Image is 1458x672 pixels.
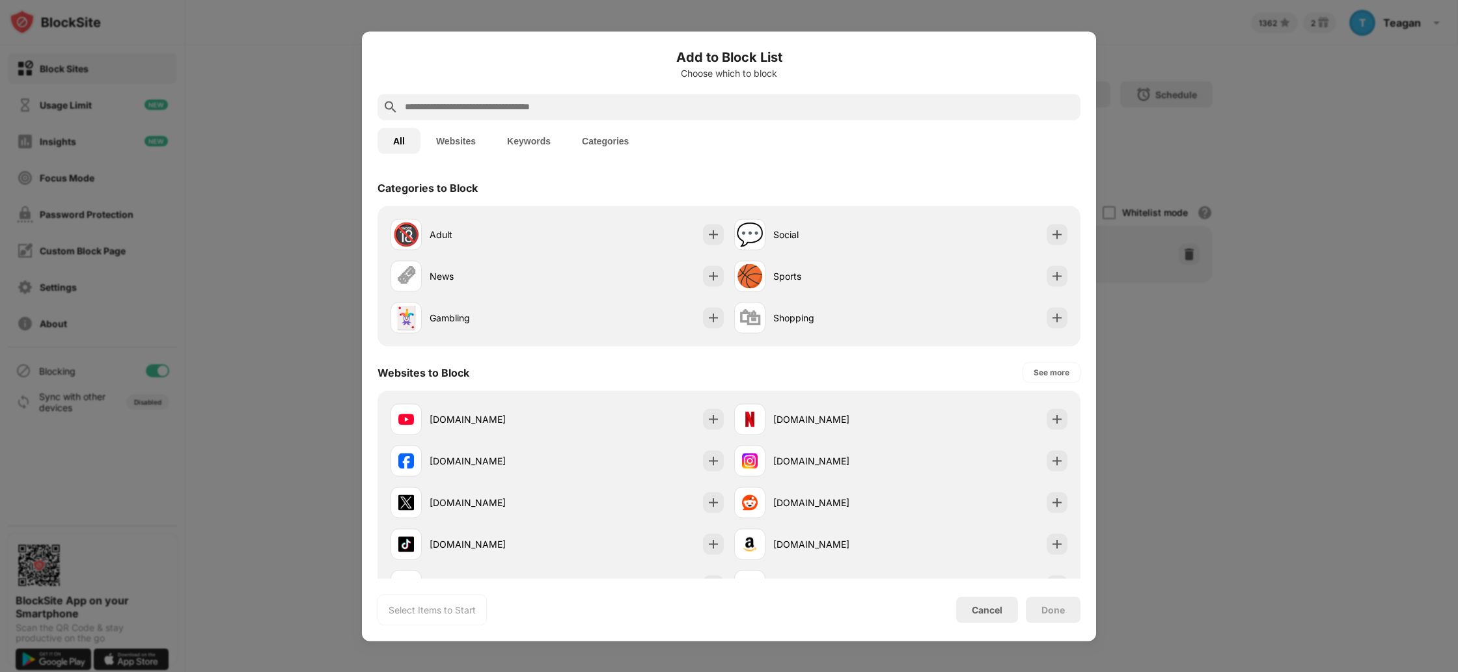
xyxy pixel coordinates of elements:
img: favicons [742,453,758,468]
div: Adult [430,228,557,241]
div: Select Items to Start [389,603,476,616]
button: All [378,128,420,154]
div: [DOMAIN_NAME] [773,412,901,426]
div: Shopping [773,311,901,325]
button: Websites [420,128,491,154]
div: 🔞 [392,221,420,248]
button: Keywords [491,128,566,154]
div: See more [1034,366,1069,379]
img: search.svg [383,99,398,114]
div: 🃏 [392,304,420,331]
h6: Add to Block List [378,47,1080,66]
div: Categories to Block [378,181,478,194]
div: Done [1041,604,1065,615]
img: favicons [398,453,414,468]
div: 🏀 [736,263,763,289]
div: [DOMAIN_NAME] [430,412,557,426]
img: favicons [398,411,414,427]
button: Categories [566,128,644,154]
div: [DOMAIN_NAME] [773,496,901,509]
img: favicons [742,536,758,552]
div: 🗞 [395,263,417,289]
div: Choose which to block [378,68,1080,78]
div: 💬 [736,221,763,248]
div: Cancel [972,604,1002,615]
div: Sports [773,269,901,283]
img: favicons [398,536,414,552]
div: 🛍 [739,304,761,331]
div: [DOMAIN_NAME] [773,537,901,551]
img: favicons [398,578,414,593]
div: [DOMAIN_NAME] [430,496,557,509]
div: [DOMAIN_NAME] [430,454,557,468]
div: Gambling [430,311,557,325]
div: [DOMAIN_NAME] [773,454,901,468]
img: favicons [398,494,414,510]
div: Social [773,228,901,241]
div: [DOMAIN_NAME] [430,537,557,551]
img: favicons [742,494,758,510]
img: favicons [742,411,758,427]
div: News [430,269,557,283]
div: Websites to Block [378,366,469,379]
img: favicons [742,578,758,593]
